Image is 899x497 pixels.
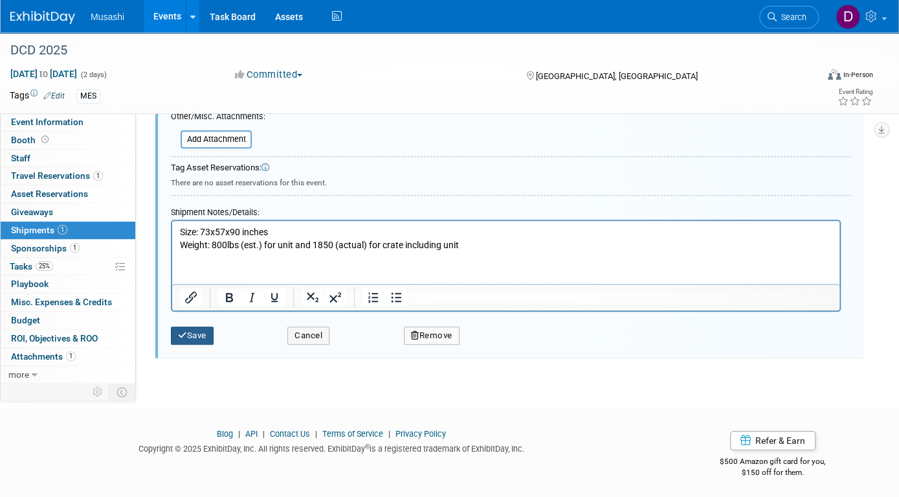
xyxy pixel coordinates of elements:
div: $150 off for them. [672,467,873,478]
span: Tasks [10,261,53,272]
div: MES [76,89,100,103]
span: more [8,369,29,380]
a: Staff [1,150,135,167]
span: ROI, Objectives & ROO [11,333,98,343]
div: $500 Amazon gift card for you, [672,448,873,478]
div: DCD 2025 [6,39,799,62]
div: There are no asset reservations for this event. [171,174,850,189]
button: Insert/edit link [180,288,202,306]
span: (2 days) [80,71,107,79]
span: Booth [11,135,51,145]
span: Search [777,12,806,22]
span: | [235,429,243,439]
td: Toggle Event Tabs [109,384,136,400]
td: Personalize Event Tab Strip [87,384,109,400]
button: Bullet list [385,288,407,306]
span: Sponsorships [11,243,80,253]
span: Event Information [11,117,83,127]
span: Travel Reservations [11,170,103,181]
button: Underline [263,288,285,306]
button: Italic [241,288,263,306]
a: Playbook [1,275,135,293]
button: Cancel [287,327,329,345]
span: | [260,429,268,439]
img: ExhibitDay [10,11,75,24]
a: Giveaways [1,203,135,221]
div: Shipment Notes/Details: [171,201,841,220]
a: Refer & Earn [730,431,816,450]
span: | [312,429,320,439]
span: Staff [11,153,30,163]
a: Shipments1 [1,222,135,239]
a: Sponsorships1 [1,240,135,257]
a: Blog [217,429,233,439]
span: Budget [11,315,40,325]
button: Numbered list [362,288,384,306]
img: Format-Inperson.png [828,69,841,80]
a: Terms of Service [322,429,383,439]
span: Musashi [91,12,124,22]
div: Event Rating [838,89,872,95]
span: | [385,429,394,439]
a: Attachments1 [1,348,135,365]
span: Asset Reservations [11,189,88,199]
a: Booth [1,132,135,149]
div: Other/Misc. Attachments: [171,111,265,126]
a: Event Information [1,113,135,131]
button: Committed [230,68,307,82]
div: Tag Asset Reservations: [171,162,850,174]
a: more [1,366,135,384]
div: Copyright © 2025 ExhibitDay, Inc. All rights reserved. ExhibitDay is a registered trademark of Ex... [10,440,652,455]
span: Shipments [11,225,67,235]
div: Event Format [746,67,873,87]
a: ROI, Objectives & ROO [1,330,135,347]
iframe: Rich Text Area. Press ALT-0 for help. [172,221,839,284]
span: [GEOGRAPHIC_DATA], [GEOGRAPHIC_DATA] [536,71,698,81]
button: Subscript [302,288,324,306]
span: 25% [36,261,53,271]
a: Contact Us [270,429,310,439]
span: 1 [70,243,80,253]
span: 1 [66,351,76,361]
button: Superscript [324,288,346,306]
a: Asset Reservations [1,185,135,203]
span: Booth not reserved yet [39,135,51,144]
a: API [245,429,258,439]
a: Misc. Expenses & Credits [1,294,135,311]
span: Giveaways [11,207,53,217]
div: In-Person [843,70,873,80]
a: Privacy Policy [395,429,446,439]
span: 1 [58,225,67,235]
span: [DATE] [DATE] [10,68,78,80]
img: Daniel Agar [836,5,860,29]
span: to [38,69,50,79]
a: Travel Reservations1 [1,167,135,185]
sup: ® [365,443,370,450]
span: Playbook [11,279,49,289]
button: Save [171,327,214,345]
span: Misc. Expenses & Credits [11,297,112,307]
span: Attachments [11,351,76,362]
a: Tasks25% [1,258,135,275]
a: Edit [43,91,65,100]
span: 1 [93,171,103,181]
a: Budget [1,312,135,329]
button: Remove [404,327,460,345]
td: Tags [10,89,65,104]
button: Bold [218,288,240,306]
a: Search [759,6,819,29]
